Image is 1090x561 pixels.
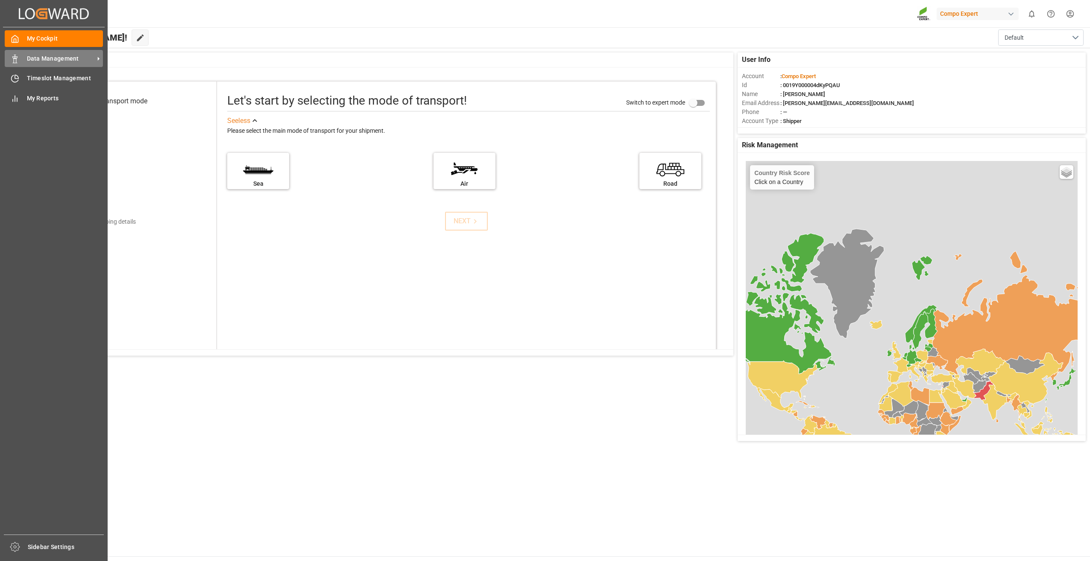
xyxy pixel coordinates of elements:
[227,126,710,136] div: Please select the main mode of transport for your shipment.
[754,169,810,185] div: Click on a Country
[27,74,103,83] span: Timeslot Management
[27,34,103,43] span: My Cockpit
[5,30,103,47] a: My Cockpit
[780,73,816,79] span: :
[742,72,780,81] span: Account
[780,82,840,88] span: : 0019Y000004dKyPQAU
[5,70,103,87] a: Timeslot Management
[644,179,697,188] div: Road
[742,55,771,65] span: User Info
[438,179,491,188] div: Air
[917,6,931,21] img: Screenshot%202023-09-29%20at%2010.02.21.png_1712312052.png
[742,99,780,108] span: Email Address
[998,29,1084,46] button: open menu
[780,91,825,97] span: : [PERSON_NAME]
[742,140,798,150] span: Risk Management
[780,118,802,124] span: : Shipper
[27,54,94,63] span: Data Management
[27,94,103,103] span: My Reports
[780,100,914,106] span: : [PERSON_NAME][EMAIL_ADDRESS][DOMAIN_NAME]
[626,99,685,106] span: Switch to expert mode
[1060,165,1073,179] a: Layers
[782,73,816,79] span: Compo Expert
[1005,33,1024,42] span: Default
[742,81,780,90] span: Id
[742,108,780,117] span: Phone
[227,92,467,110] div: Let's start by selecting the mode of transport!
[780,109,787,115] span: : —
[82,217,136,226] div: Add shipping details
[454,216,480,226] div: NEXT
[28,543,104,552] span: Sidebar Settings
[742,117,780,126] span: Account Type
[5,90,103,106] a: My Reports
[445,212,488,231] button: NEXT
[231,179,285,188] div: Sea
[1041,4,1061,23] button: Help Center
[227,116,250,126] div: See less
[1022,4,1041,23] button: show 0 new notifications
[742,90,780,99] span: Name
[937,8,1019,20] div: Compo Expert
[81,96,147,106] div: Select transport mode
[937,6,1022,22] button: Compo Expert
[754,169,810,176] h4: Country Risk Score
